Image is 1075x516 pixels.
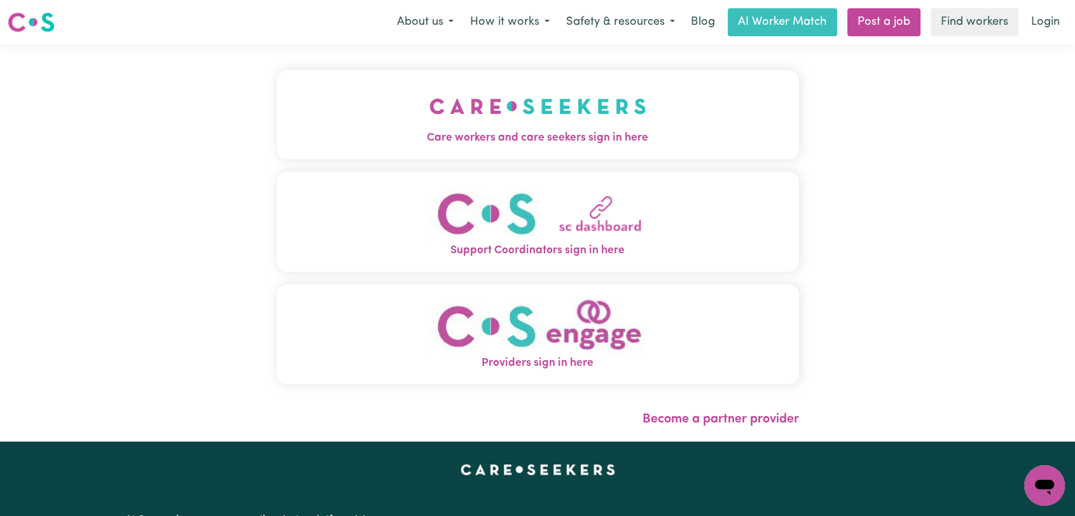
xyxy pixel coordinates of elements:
[1023,8,1067,36] a: Login
[277,130,799,146] span: Care workers and care seekers sign in here
[558,9,683,36] button: Safety & resources
[931,8,1018,36] a: Find workers
[277,284,799,384] button: Providers sign in here
[277,242,799,259] span: Support Coordinators sign in here
[462,9,558,36] button: How it works
[277,172,799,272] button: Support Coordinators sign in here
[461,464,615,475] a: Careseekers home page
[277,355,799,372] span: Providers sign in here
[8,8,55,37] a: Careseekers logo
[642,413,799,426] a: Become a partner provider
[8,11,55,34] img: Careseekers logo
[1024,465,1065,506] iframe: Button to launch messaging window
[847,8,920,36] a: Post a job
[683,8,723,36] a: Blog
[277,70,799,159] button: Care workers and care seekers sign in here
[389,9,462,36] button: About us
[728,8,837,36] a: AI Worker Match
